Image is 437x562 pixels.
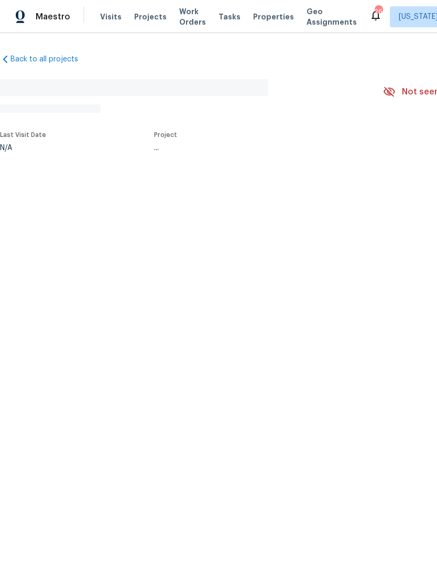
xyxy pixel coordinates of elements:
[218,13,241,20] span: Tasks
[154,144,355,152] div: ...
[179,6,206,27] span: Work Orders
[36,12,70,22] span: Maestro
[307,6,357,27] span: Geo Assignments
[375,6,382,17] div: 26
[154,132,177,138] span: Project
[100,12,122,22] span: Visits
[134,12,167,22] span: Projects
[253,12,294,22] span: Properties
